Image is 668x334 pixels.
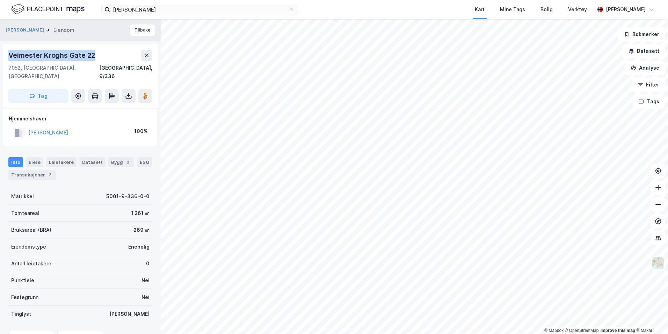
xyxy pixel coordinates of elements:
img: Z [652,257,665,270]
div: Leietakere [46,157,77,167]
button: Bokmerker [618,27,665,41]
button: [PERSON_NAME] [6,27,45,34]
input: Søk på adresse, matrikkel, gårdeiere, leietakere eller personer [110,4,288,15]
img: logo.f888ab2527a4732fd821a326f86c7f29.svg [11,3,85,15]
div: Mine Tags [500,5,525,14]
div: Eiendomstype [11,243,46,251]
div: 0 [146,259,150,268]
button: Tags [633,95,665,109]
div: Transaksjoner [8,170,56,180]
div: Antall leietakere [11,259,51,268]
a: Mapbox [544,328,564,333]
div: 2 [46,171,53,178]
div: Tinglyst [11,310,31,318]
div: ESG [137,157,152,167]
div: Info [8,157,23,167]
div: 1 261 ㎡ [131,209,150,217]
div: Punktleie [11,276,34,285]
div: Enebolig [128,243,150,251]
div: 100% [134,127,148,135]
div: 269 ㎡ [133,226,150,234]
div: Verktøy [568,5,587,14]
div: Hjemmelshaver [9,114,152,123]
div: [PERSON_NAME] [606,5,646,14]
div: 2 [124,159,131,166]
div: 7052, [GEOGRAPHIC_DATA], [GEOGRAPHIC_DATA] [8,64,99,81]
div: Bygg [108,157,134,167]
button: Tilbake [130,25,155,36]
div: Eiere [26,157,43,167]
div: Bolig [540,5,553,14]
button: Datasett [623,44,665,58]
div: [GEOGRAPHIC_DATA], 9/336 [99,64,152,81]
div: Tomteareal [11,209,39,217]
button: Filter [632,78,665,92]
div: Festegrunn [11,293,38,301]
div: Kontrollprogram for chat [633,300,668,334]
button: Analyse [625,61,665,75]
div: Matrikkel [11,192,34,201]
button: Tag [8,89,68,103]
div: [PERSON_NAME] [109,310,150,318]
div: Bruksareal (BRA) [11,226,51,234]
div: Kart [475,5,485,14]
div: 5001-9-336-0-0 [106,192,150,201]
div: Nei [141,293,150,301]
a: OpenStreetMap [565,328,599,333]
a: Improve this map [601,328,635,333]
div: Veimester Kroghs Gate 22 [8,50,97,61]
div: Eiendom [53,26,74,34]
div: Nei [141,276,150,285]
iframe: Chat Widget [633,300,668,334]
div: Datasett [79,157,106,167]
